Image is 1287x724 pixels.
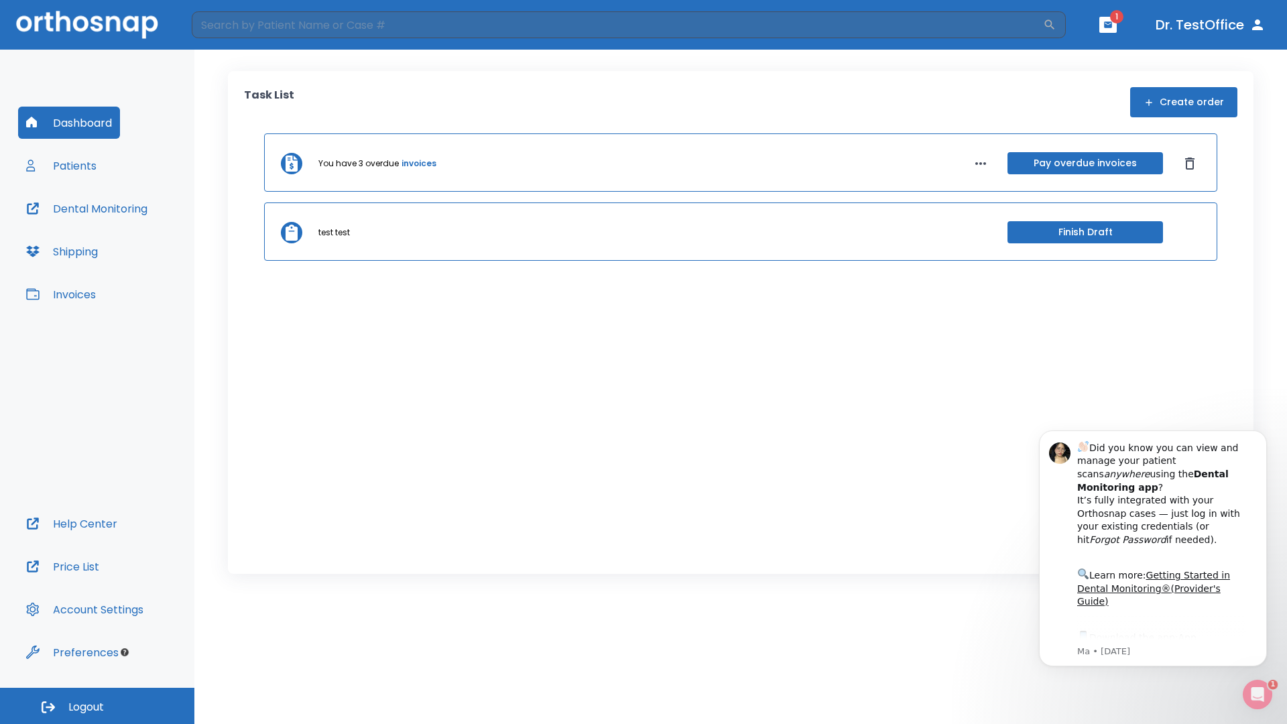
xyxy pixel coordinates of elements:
[18,507,125,540] button: Help Center
[18,192,156,225] button: Dental Monitoring
[16,11,158,38] img: Orthosnap
[1130,87,1237,117] button: Create order
[1007,221,1163,243] button: Finish Draft
[402,158,436,170] a: invoices
[318,227,350,239] p: test test
[18,235,106,267] button: Shipping
[318,158,399,170] p: You have 3 overdue
[192,11,1043,38] input: Search by Patient Name or Case #
[1150,13,1271,37] button: Dr. TestOffice
[58,235,227,247] p: Message from Ma, sent 1w ago
[58,219,227,287] div: Download the app: | ​ Let us know if you need help getting started!
[1269,678,1280,689] span: 1
[58,222,178,246] a: App Store
[1019,410,1287,688] iframe: Intercom notifications message
[227,29,238,40] button: Dismiss notification
[18,636,127,668] button: Preferences
[244,87,294,117] p: Task List
[1179,153,1201,174] button: Dismiss
[119,646,131,658] div: Tooltip anchor
[1007,152,1163,174] button: Pay overdue invoices
[68,700,104,715] span: Logout
[1110,10,1123,23] span: 1
[18,107,120,139] button: Dashboard
[18,278,104,310] button: Invoices
[18,550,107,583] button: Price List
[18,149,105,182] button: Patients
[1241,678,1274,711] iframe: Intercom live chat
[18,593,151,625] button: Account Settings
